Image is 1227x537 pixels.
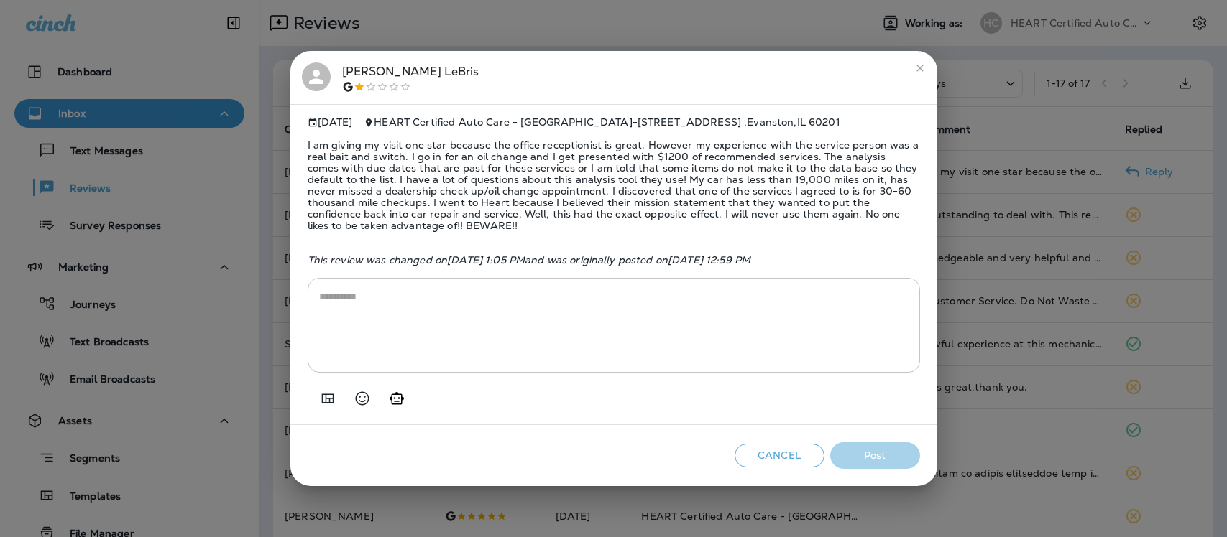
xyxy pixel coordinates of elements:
button: Select an emoji [348,384,377,413]
button: Generate AI response [382,384,411,413]
button: close [909,57,932,80]
span: and was originally posted on [DATE] 12:59 PM [525,253,750,266]
p: This review was changed on [DATE] 1:05 PM [308,254,920,266]
div: [PERSON_NAME] LeBris [342,62,479,93]
span: [DATE] [308,116,353,129]
button: Cancel [735,444,824,467]
span: I am giving my visit one star because the office receptionist is great. However my experience wit... [308,128,920,243]
button: Add in a premade template [313,384,342,413]
span: HEART Certified Auto Care - [GEOGRAPHIC_DATA] - [STREET_ADDRESS] , Evanston , IL 60201 [374,116,840,129]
